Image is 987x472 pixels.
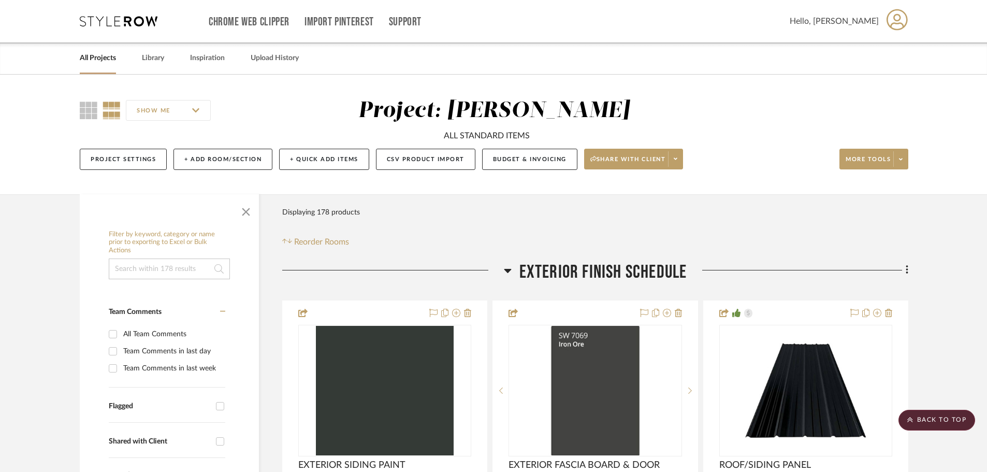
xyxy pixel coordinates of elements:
div: Flagged [109,402,211,411]
div: 0 [720,325,892,456]
div: Team Comments in last day [123,343,223,360]
button: Share with client [584,149,684,169]
button: Budget & Invoicing [482,149,577,170]
span: More tools [846,155,891,171]
span: EXTERIOR FINISH SCHEDULE [519,261,687,283]
span: Reorder Rooms [294,236,349,248]
a: Support [389,18,422,26]
a: Library [142,51,164,65]
button: Reorder Rooms [282,236,349,248]
button: + Quick Add Items [279,149,369,170]
h6: Filter by keyword, category or name prior to exporting to Excel or Bulk Actions [109,231,230,255]
div: Displaying 178 products [282,202,360,223]
a: Chrome Web Clipper [209,18,289,26]
span: EXTERIOR SIDING PAINT [298,460,405,471]
span: Share with client [590,155,666,171]
input: Search within 178 results [109,259,230,279]
div: 0 [509,325,681,456]
a: Upload History [251,51,299,65]
div: Project: [PERSON_NAME] [358,100,630,122]
a: All Projects [80,51,116,65]
button: More tools [839,149,908,169]
img: EXTERIOR SIDING PAINT [316,326,454,455]
scroll-to-top-button: BACK TO TOP [898,410,975,431]
div: ALL STANDARD ITEMS [444,130,530,142]
a: Inspiration [190,51,225,65]
button: Project Settings [80,149,167,170]
button: + Add Room/Section [173,149,272,170]
div: Shared with Client [109,437,211,446]
button: CSV Product Import [376,149,475,170]
img: EXTERIOR FASCIA BOARD & DOOR PAINT [527,326,663,455]
button: Close [236,199,256,220]
img: ROOF/SIDING PANEL [741,326,870,455]
span: Team Comments [109,308,162,316]
span: ROOF/SIDING PANEL [719,460,811,471]
div: All Team Comments [123,326,223,342]
a: Import Pinterest [304,18,374,26]
div: Team Comments in last week [123,360,223,377]
span: Hello, [PERSON_NAME] [790,15,879,27]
